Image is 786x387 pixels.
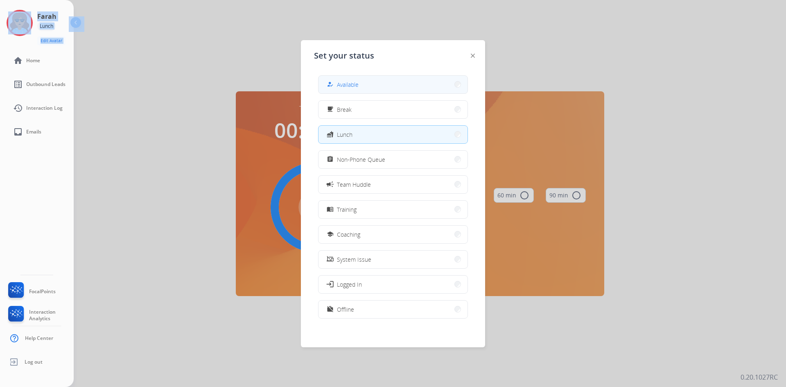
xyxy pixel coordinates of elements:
[318,176,468,193] button: Team Huddle
[337,80,359,89] span: Available
[337,230,360,239] span: Coaching
[37,36,65,45] button: Edit Avatar
[318,76,468,93] button: Available
[13,127,23,137] mat-icon: inbox
[318,151,468,168] button: Non-Phone Queue
[26,129,41,135] span: Emails
[26,57,40,64] span: Home
[318,301,468,318] button: Offline
[318,251,468,268] button: System Issue
[337,130,352,139] span: Lunch
[37,21,56,31] div: Lunch
[13,103,23,113] mat-icon: history
[318,101,468,118] button: Break
[327,156,334,163] mat-icon: assignment
[327,131,334,138] mat-icon: fastfood
[13,79,23,89] mat-icon: list_alt
[471,54,475,58] img: close-button
[327,306,334,313] mat-icon: work_off
[318,126,468,143] button: Lunch
[25,359,43,365] span: Log out
[337,305,354,314] span: Offline
[314,50,374,61] span: Set your status
[741,372,778,382] p: 0.20.1027RC
[326,280,334,288] mat-icon: login
[26,81,65,88] span: Outbound Leads
[337,105,352,114] span: Break
[29,288,56,295] span: FocalPoints
[318,201,468,218] button: Training
[7,306,74,325] a: Interaction Analytics
[327,256,334,263] mat-icon: phonelink_off
[25,335,53,342] span: Help Center
[337,280,362,289] span: Logged In
[13,56,23,66] mat-icon: home
[7,282,56,301] a: FocalPoints
[327,231,334,238] mat-icon: school
[326,180,334,188] mat-icon: campaign
[327,206,334,213] mat-icon: menu_book
[37,11,56,21] h3: Farah
[327,81,334,88] mat-icon: how_to_reg
[337,155,385,164] span: Non-Phone Queue
[337,205,357,214] span: Training
[327,106,334,113] mat-icon: free_breakfast
[318,226,468,243] button: Coaching
[26,105,63,111] span: Interaction Log
[29,309,74,322] span: Interaction Analytics
[337,255,371,264] span: System Issue
[318,276,468,293] button: Logged In
[8,11,31,34] img: avatar
[337,180,371,189] span: Team Huddle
